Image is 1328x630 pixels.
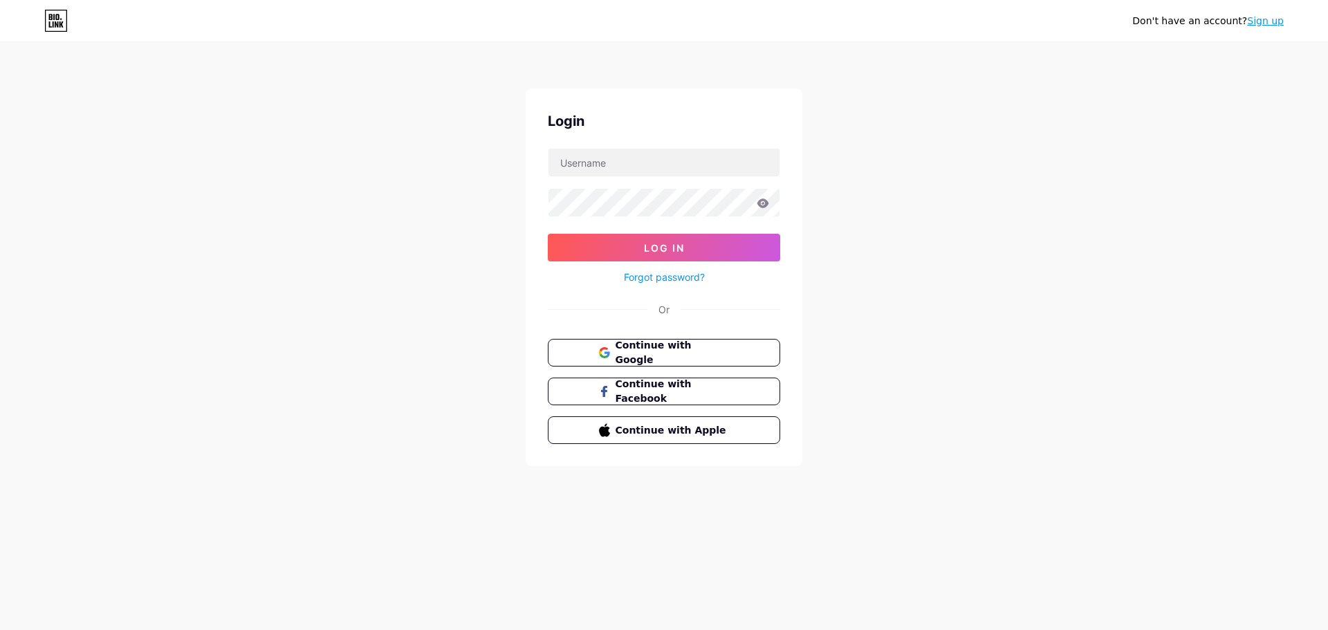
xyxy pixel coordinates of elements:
[624,270,705,284] a: Forgot password?
[548,149,780,176] input: Username
[548,111,780,131] div: Login
[548,339,780,367] button: Continue with Google
[1247,15,1284,26] a: Sign up
[616,377,730,406] span: Continue with Facebook
[616,338,730,367] span: Continue with Google
[658,302,670,317] div: Or
[548,416,780,444] button: Continue with Apple
[644,242,685,254] span: Log In
[616,423,730,438] span: Continue with Apple
[548,378,780,405] button: Continue with Facebook
[1132,14,1284,28] div: Don't have an account?
[548,234,780,261] button: Log In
